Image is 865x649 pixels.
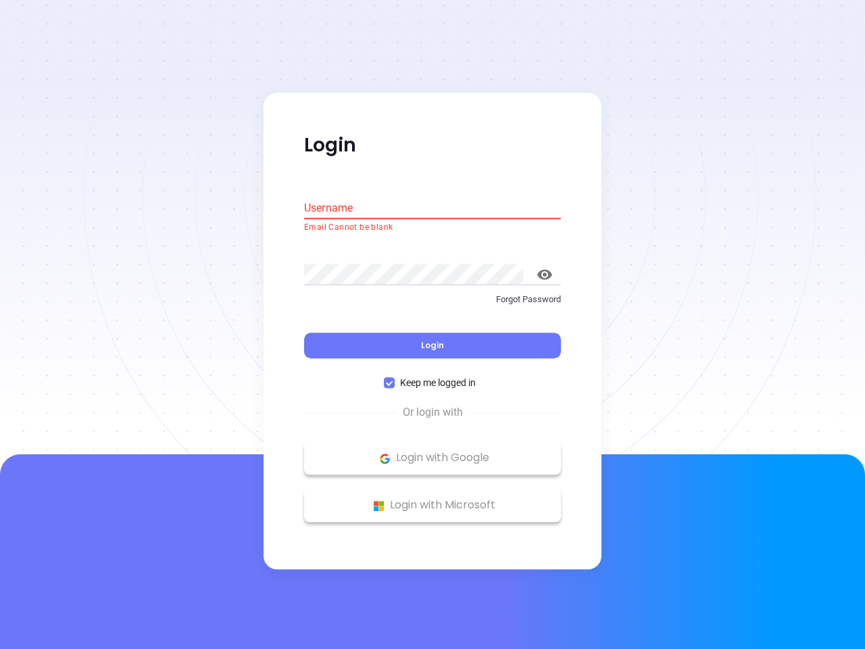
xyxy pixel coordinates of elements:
p: Email Cannot be blank [304,221,561,235]
p: Login [304,133,561,158]
button: Login [304,333,561,359]
button: Google Logo Login with Google [304,441,561,475]
a: Forgot Password [304,293,561,317]
button: Microsoft Logo Login with Microsoft [304,489,561,523]
p: Login with Microsoft [311,496,554,516]
p: Forgot Password [304,293,561,306]
button: toggle password visibility [528,258,561,291]
img: Microsoft Logo [370,498,387,514]
span: Keep me logged in [395,376,481,391]
span: Login [421,340,444,352]
span: Or login with [396,405,470,421]
img: Google Logo [376,450,393,467]
p: Login with Google [311,448,554,468]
